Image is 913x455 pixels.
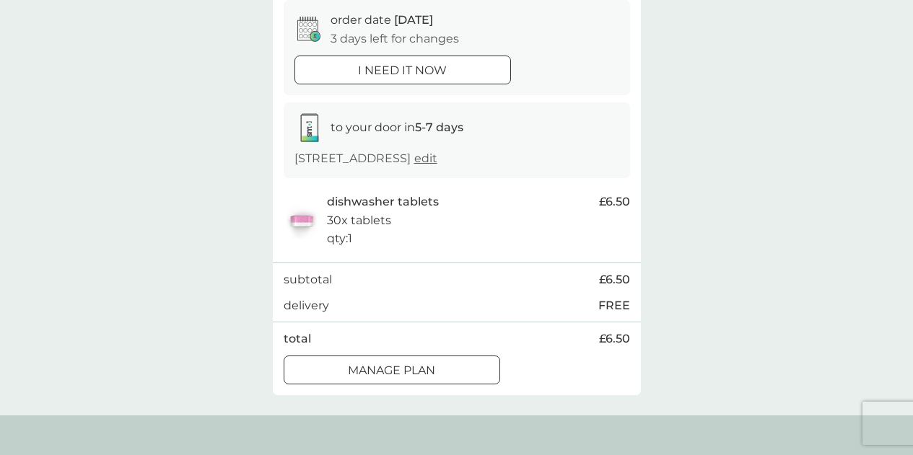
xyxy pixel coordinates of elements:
p: i need it now [358,61,447,80]
span: £6.50 [599,270,630,289]
a: edit [414,151,437,165]
span: to your door in [331,120,463,134]
strong: 5-7 days [415,120,463,134]
span: [DATE] [394,13,433,27]
p: order date [331,11,433,30]
button: Manage plan [284,355,500,384]
span: £6.50 [599,330,630,348]
span: £6.50 [599,193,630,211]
p: FREE [598,296,630,315]
p: dishwasher tablets [327,193,439,211]
p: total [284,330,311,348]
p: subtotal [284,270,332,289]
p: [STREET_ADDRESS] [294,149,437,168]
p: delivery [284,296,329,315]
p: Manage plan [348,361,435,380]
p: 30x tablets [327,211,391,230]
p: qty : 1 [327,229,352,248]
p: 3 days left for changes [331,30,459,48]
button: i need it now [294,56,511,84]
